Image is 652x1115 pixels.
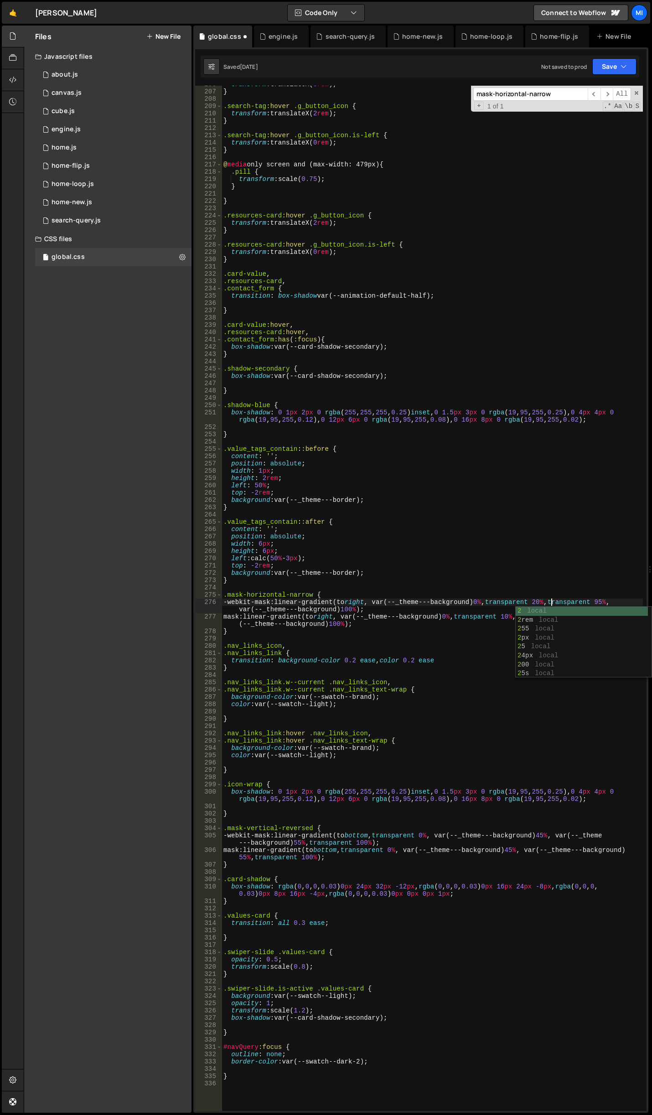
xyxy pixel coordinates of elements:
[596,32,635,41] div: New File
[195,810,222,817] div: 302
[195,227,222,234] div: 226
[195,423,222,431] div: 252
[195,219,222,227] div: 225
[195,292,222,299] div: 235
[195,723,222,730] div: 291
[195,489,222,496] div: 261
[631,5,647,21] a: Mi
[195,95,222,103] div: 208
[35,175,191,193] div: 16715/46411.js
[195,730,222,737] div: 292
[195,912,222,919] div: 313
[195,183,222,190] div: 220
[35,212,191,230] div: 16715/47532.js
[195,1065,222,1073] div: 334
[588,88,600,101] span: ​
[474,102,484,110] span: Toggle Replace mode
[195,664,222,671] div: 283
[195,241,222,248] div: 228
[195,803,222,810] div: 301
[35,248,191,266] div: 16715/45692.css
[484,103,507,110] span: 1 of 1
[288,5,364,21] button: Code Only
[195,387,222,394] div: 248
[195,985,222,992] div: 323
[195,504,222,511] div: 263
[52,162,90,170] div: home-flip.js
[533,5,628,21] a: Connect to Webflow
[195,460,222,467] div: 257
[195,380,222,387] div: 247
[195,438,222,445] div: 254
[35,139,191,157] div: 16715/45689.js
[600,88,613,101] span: ​
[195,701,222,708] div: 288
[195,868,222,876] div: 308
[52,89,82,97] div: canvas.js
[195,205,222,212] div: 223
[195,518,222,526] div: 265
[24,47,191,66] div: Javascript files
[195,927,222,934] div: 315
[195,146,222,154] div: 215
[195,329,222,336] div: 240
[195,1022,222,1029] div: 328
[195,132,222,139] div: 213
[195,905,222,912] div: 312
[35,157,191,175] div: 16715/46608.js
[195,526,222,533] div: 266
[52,217,101,225] div: search-query.js
[195,883,222,898] div: 310
[195,737,222,744] div: 293
[195,1000,222,1007] div: 325
[195,1051,222,1058] div: 332
[52,198,92,206] div: home-new.js
[195,562,222,569] div: 271
[195,744,222,752] div: 294
[195,941,222,949] div: 317
[195,402,222,409] div: 250
[195,161,222,168] div: 217
[35,84,191,102] div: 16715/45727.js
[195,299,222,307] div: 236
[195,270,222,278] div: 232
[195,599,222,613] div: 276
[195,978,222,985] div: 322
[195,197,222,205] div: 222
[195,482,222,489] div: 260
[613,102,623,111] span: CaseSensitive Search
[634,102,640,111] span: Search In Selection
[195,154,222,161] div: 216
[35,193,191,212] div: 16715/46263.js
[195,263,222,270] div: 231
[326,32,375,41] div: search-query.js
[35,31,52,41] h2: Files
[195,234,222,241] div: 227
[195,759,222,766] div: 296
[195,248,222,256] div: 229
[195,409,222,423] div: 251
[195,949,222,956] div: 318
[52,253,85,261] div: global.css
[195,934,222,941] div: 316
[195,314,222,321] div: 238
[195,657,222,664] div: 282
[541,63,587,71] div: Not saved to prod
[195,613,222,628] div: 277
[592,58,636,75] button: Save
[195,963,222,970] div: 320
[195,176,222,183] div: 219
[195,453,222,460] div: 256
[195,766,222,774] div: 297
[195,394,222,402] div: 249
[195,832,222,847] div: 305
[195,365,222,372] div: 245
[35,7,97,18] div: [PERSON_NAME]
[195,117,222,124] div: 211
[195,1043,222,1051] div: 331
[195,103,222,110] div: 209
[195,591,222,599] div: 275
[195,110,222,117] div: 210
[52,180,94,188] div: home-loop.js
[195,533,222,540] div: 267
